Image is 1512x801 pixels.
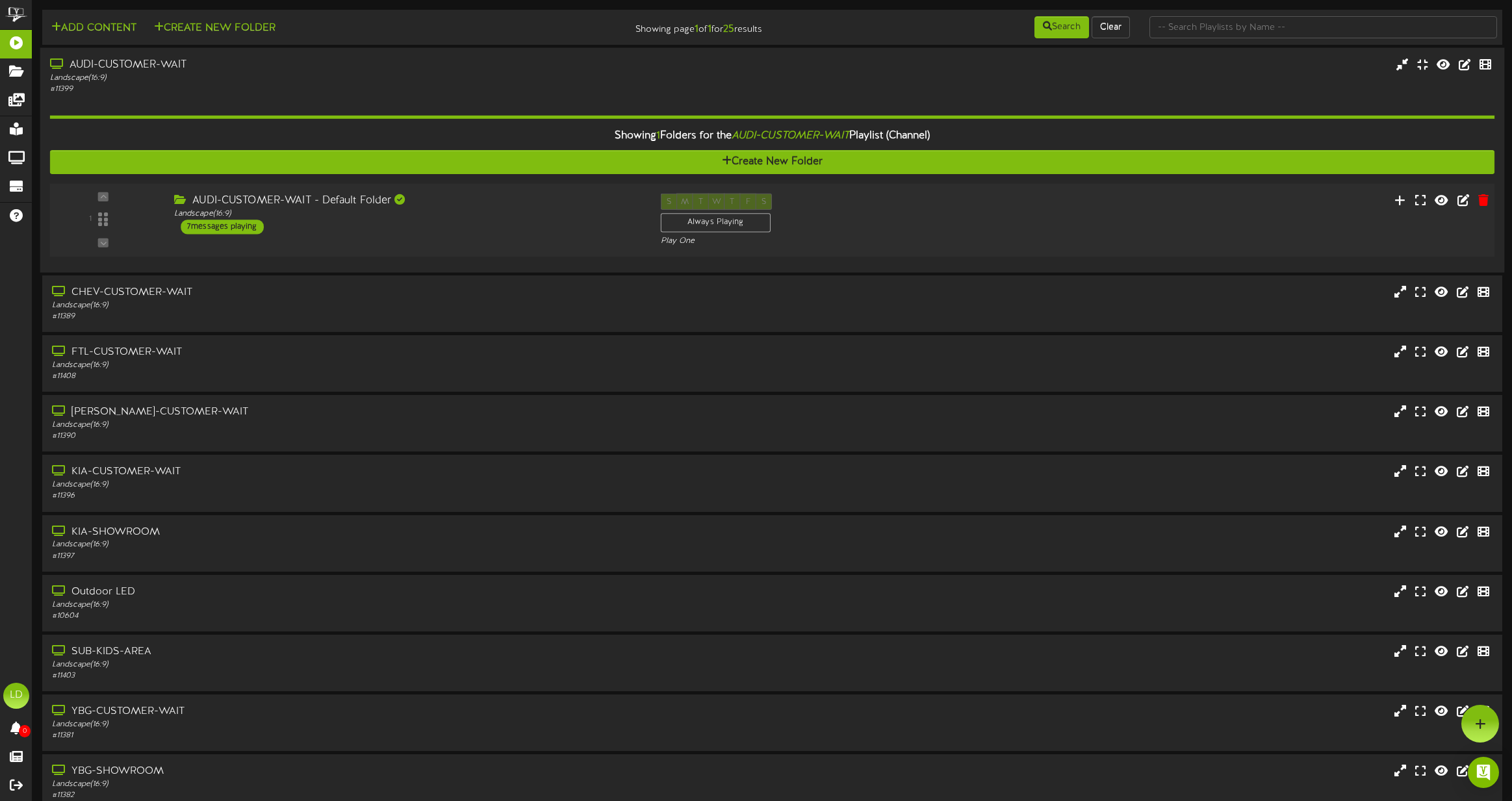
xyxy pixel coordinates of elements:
strong: 1 [695,23,698,35]
div: # 11382 [52,790,641,801]
input: -- Search Playlists by Name -- [1149,16,1497,38]
div: Landscape ( 16:9 ) [52,420,641,431]
div: Outdoor LED [52,585,641,600]
div: # 11381 [52,730,641,741]
button: Search [1034,16,1089,38]
div: LD [3,683,29,709]
div: AUDI-CUSTOMER-WAIT [50,58,641,73]
div: # 11396 [52,490,641,502]
div: # 11390 [52,431,641,442]
div: # 10604 [52,611,641,622]
button: Add Content [47,20,140,36]
div: YBG-SHOWROOM [52,764,641,779]
button: Create New Folder [150,20,279,36]
div: Play One [661,236,1006,247]
div: Landscape ( 16:9 ) [50,72,641,83]
strong: 25 [723,23,734,35]
div: Landscape ( 16:9 ) [52,479,641,490]
div: # 11399 [50,84,641,95]
strong: 1 [708,23,711,35]
div: # 11403 [52,670,641,681]
div: # 11397 [52,551,641,562]
div: [PERSON_NAME]-CUSTOMER-WAIT [52,405,641,420]
div: Showing Folders for the Playlist (Channel) [40,122,1505,150]
div: Landscape ( 16:9 ) [52,659,641,670]
div: Landscape ( 16:9 ) [52,600,641,611]
div: Landscape ( 16:9 ) [52,300,641,311]
div: 7 messages playing [181,220,264,234]
div: Landscape ( 16:9 ) [52,719,641,730]
div: Landscape ( 16:9 ) [52,779,641,790]
div: KIA-SHOWROOM [52,525,641,540]
button: Create New Folder [50,150,1495,174]
div: Always Playing [661,213,771,233]
i: AUDI-CUSTOMER-WAIT [732,130,849,142]
div: SUB-KIDS-AREA [52,644,641,659]
div: # 11408 [52,371,641,382]
div: CHEV-CUSTOMER-WAIT [52,285,641,300]
span: 1 [656,130,660,142]
div: Open Intercom Messenger [1468,757,1499,788]
div: Showing page of for results [528,15,773,37]
div: FTL-CUSTOMER-WAIT [52,345,641,360]
div: KIA-CUSTOMER-WAIT [52,464,641,479]
button: Clear [1092,16,1130,38]
div: Landscape ( 16:9 ) [52,360,641,371]
div: # 11389 [52,311,641,322]
span: 0 [19,725,31,737]
div: Landscape ( 16:9 ) [52,539,641,550]
div: Landscape ( 16:9 ) [174,209,641,220]
div: YBG-CUSTOMER-WAIT [52,704,641,719]
div: AUDI-CUSTOMER-WAIT - Default Folder [174,194,641,209]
